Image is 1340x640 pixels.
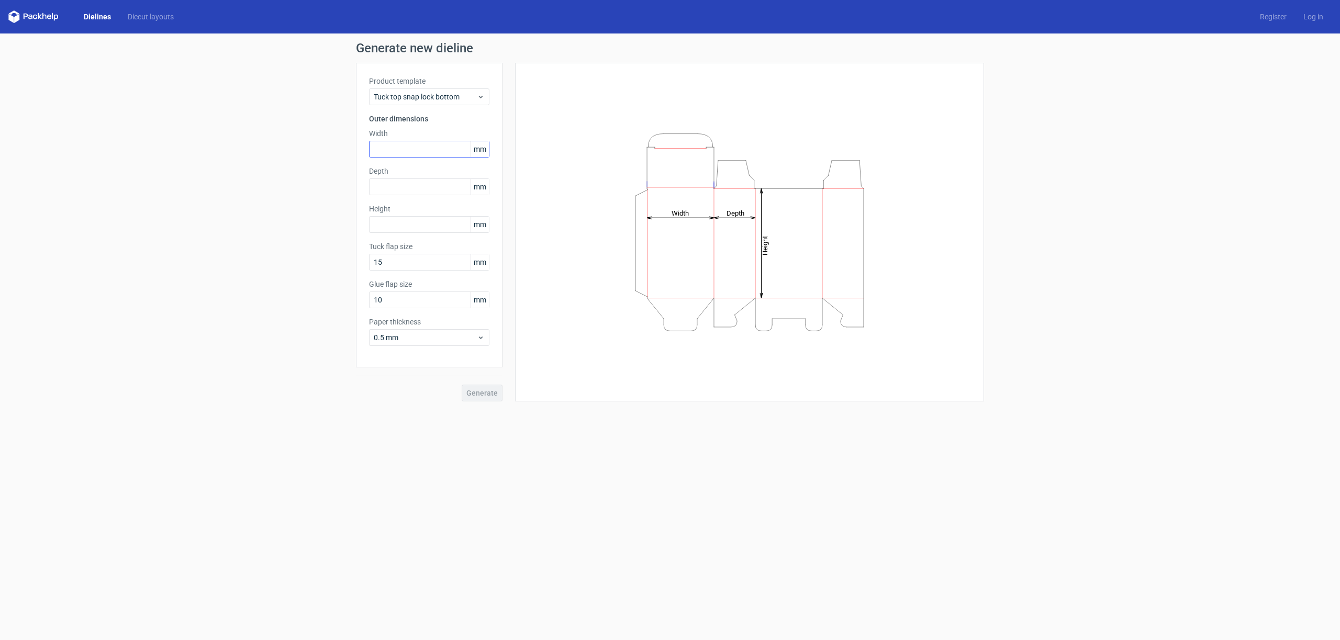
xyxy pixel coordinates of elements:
tspan: Depth [727,209,744,217]
a: Log in [1295,12,1332,22]
span: mm [471,254,489,270]
label: Width [369,128,489,139]
span: mm [471,141,489,157]
label: Paper thickness [369,317,489,327]
label: Tuck flap size [369,241,489,252]
label: Product template [369,76,489,86]
label: Height [369,204,489,214]
tspan: Height [761,235,769,255]
span: Tuck top snap lock bottom [374,92,477,102]
h3: Outer dimensions [369,114,489,124]
a: Register [1252,12,1295,22]
a: Diecut layouts [119,12,182,22]
tspan: Width [672,209,689,217]
label: Depth [369,166,489,176]
span: mm [471,179,489,195]
a: Dielines [75,12,119,22]
span: mm [471,292,489,308]
label: Glue flap size [369,279,489,289]
span: 0.5 mm [374,332,477,343]
span: mm [471,217,489,232]
h1: Generate new dieline [356,42,984,54]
